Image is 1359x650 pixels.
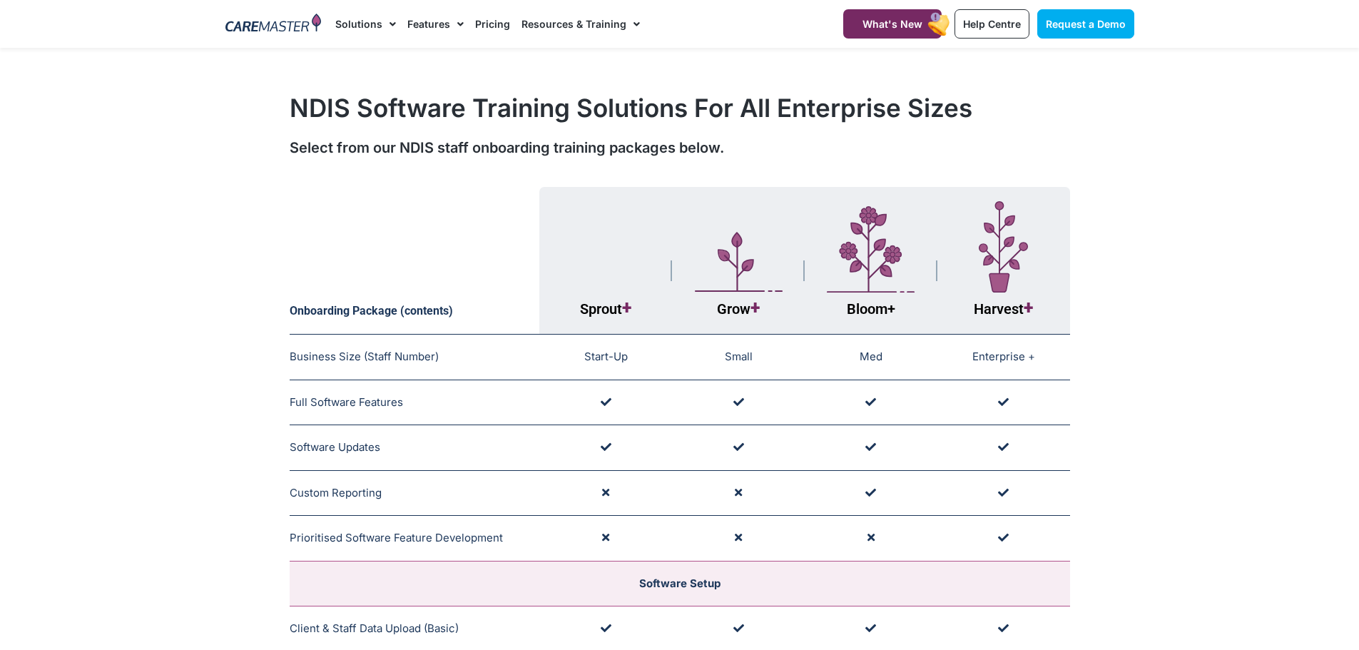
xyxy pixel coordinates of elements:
h1: NDIS Software Training Solutions For All Enterprise Sizes [290,93,1070,123]
td: Custom Reporting [290,470,540,516]
span: Harvest [974,300,1033,318]
span: Bloom [847,300,895,318]
a: Help Centre [955,9,1029,39]
td: Med [805,335,937,380]
span: Grow [717,300,760,318]
td: Software Updates [290,425,540,471]
td: Enterprise + [937,335,1070,380]
img: Layer_1-4-1.svg [827,206,915,293]
img: Layer_1-7-1.svg [979,201,1028,293]
img: Layer_1-5.svg [695,232,783,293]
span: Software Setup [639,577,721,590]
span: Help Centre [963,18,1021,30]
a: Request a Demo [1037,9,1134,39]
th: Onboarding Package (contents) [290,187,540,335]
span: Business Size (Staff Number) [290,350,439,363]
img: CareMaster Logo [225,14,322,35]
a: What's New [843,9,942,39]
span: Full Software Features [290,395,403,409]
div: Select from our NDIS staff onboarding training packages below. [290,137,1070,158]
span: Request a Demo [1046,18,1126,30]
td: Prioritised Software Feature Development [290,516,540,562]
span: What's New [862,18,922,30]
span: + [750,298,760,318]
span: + [1024,298,1033,318]
span: Sprout [580,300,631,318]
td: Small [672,335,805,380]
span: + [622,298,631,318]
span: + [887,300,895,318]
td: Start-Up [539,335,672,380]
